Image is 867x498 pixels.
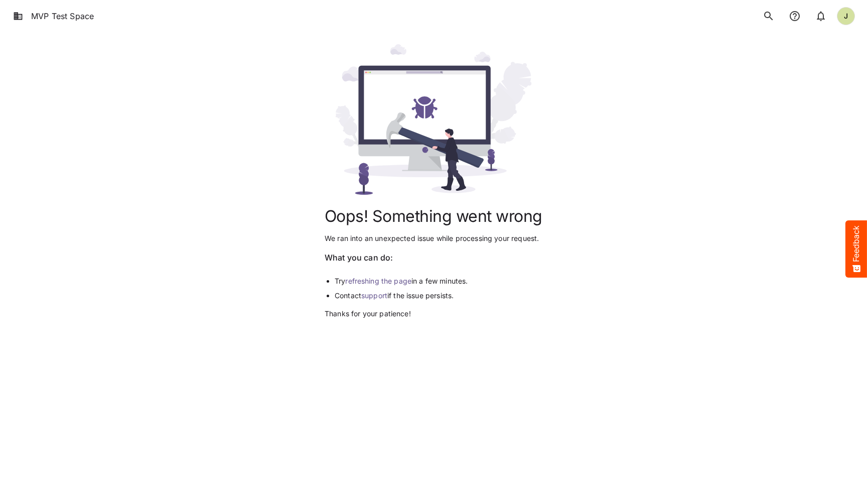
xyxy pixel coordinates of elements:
img: error_nnn.svg [325,44,542,195]
button: Feedback [845,220,867,278]
button: search [759,6,779,26]
p: What you can do: [325,252,542,264]
a: refreshing the page [345,277,411,285]
div: J [837,7,855,25]
p: We ran into an unexpected issue while processing your request. [325,233,542,243]
a: support [361,291,387,300]
p: Thanks for your patience! [325,309,542,319]
button: notifications [785,6,805,26]
h1: Oops! Something went wrong [325,207,542,225]
li: Contact if the issue persists. [335,290,542,301]
li: Try in a few minutes. [335,276,542,286]
button: notifications [811,6,831,26]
